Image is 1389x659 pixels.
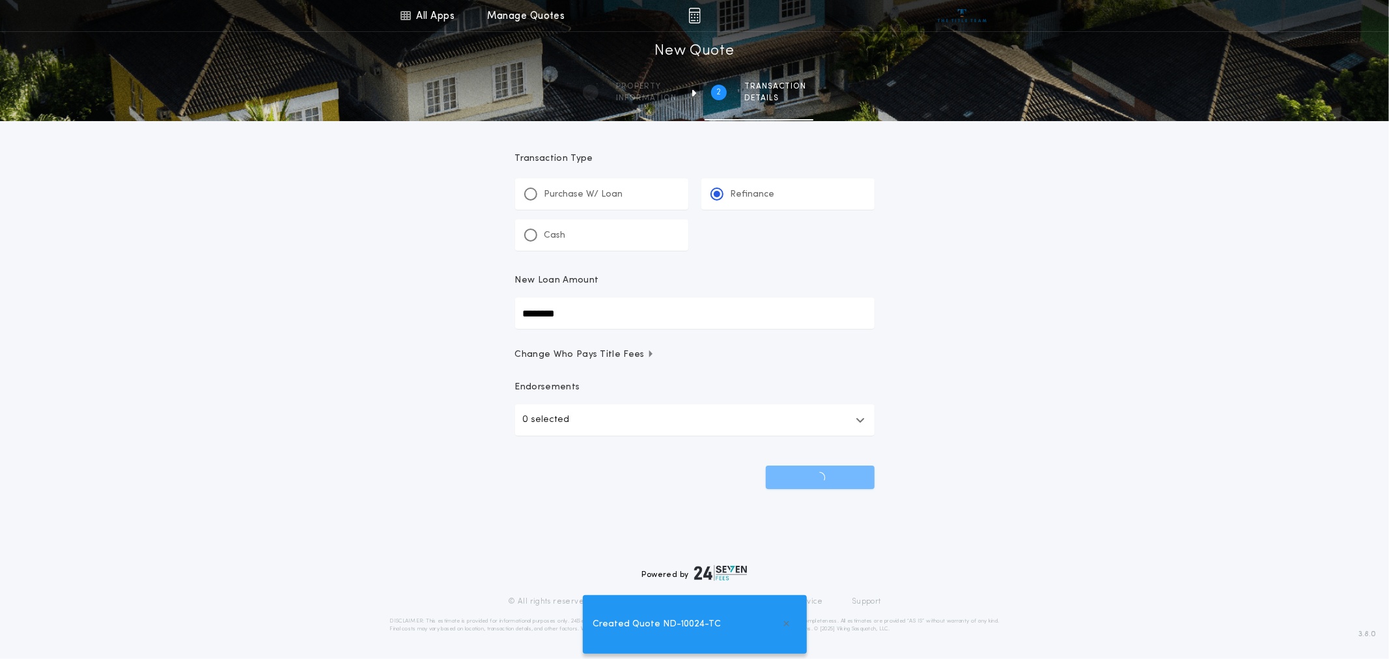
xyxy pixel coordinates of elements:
img: logo [694,565,748,581]
p: Endorsements [515,381,875,394]
span: Property [617,81,677,92]
p: Transaction Type [515,152,875,165]
div: Powered by [642,565,748,581]
h1: New Quote [654,41,734,62]
span: Created Quote ND-10024-TC [593,617,722,632]
span: Transaction [745,81,807,92]
span: details [745,93,807,104]
button: 0 selected [515,404,875,436]
img: vs-icon [938,9,987,22]
span: information [617,93,677,104]
input: New Loan Amount [515,298,875,329]
p: New Loan Amount [515,274,599,287]
p: Cash [544,229,566,242]
p: Refinance [731,188,775,201]
span: Change Who Pays Title Fees [515,348,655,361]
img: img [688,8,701,23]
p: Purchase W/ Loan [544,188,623,201]
p: 0 selected [523,412,570,428]
h2: 2 [716,87,721,98]
button: Change Who Pays Title Fees [515,348,875,361]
